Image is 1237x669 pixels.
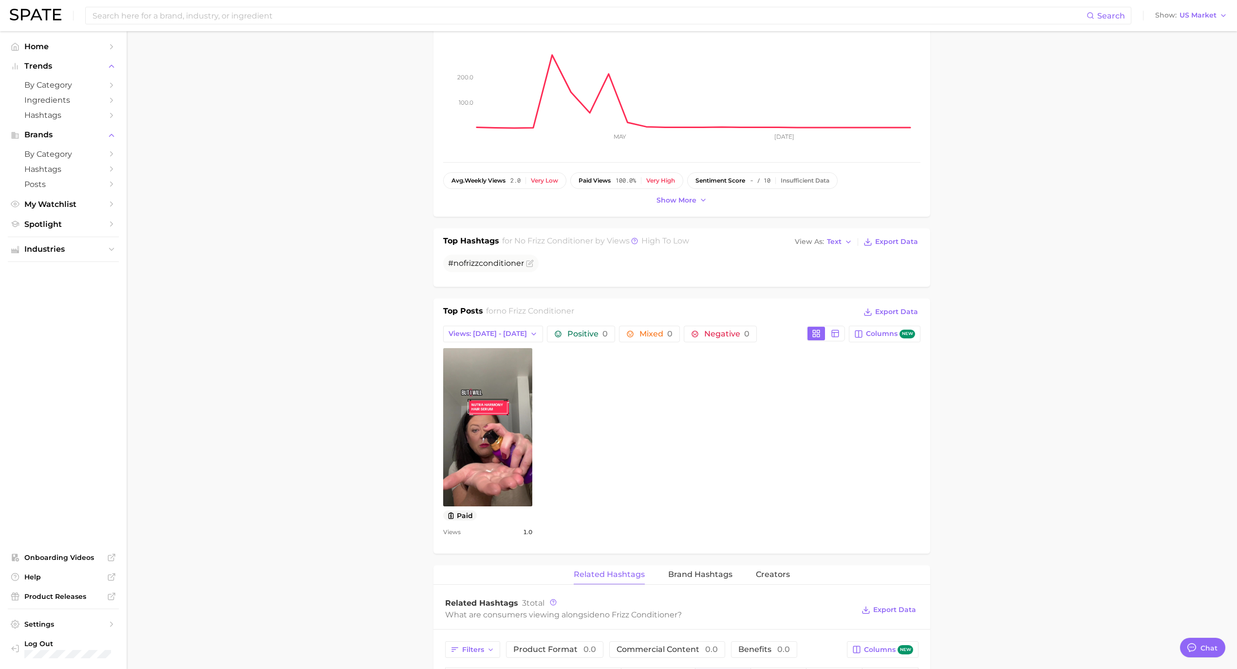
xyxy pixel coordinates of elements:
[451,177,465,184] abbr: average
[667,329,673,338] span: 0
[774,133,794,140] tspan: [DATE]
[24,245,102,254] span: Industries
[24,130,102,139] span: Brands
[24,573,102,581] span: Help
[738,646,790,653] span: benefits
[695,177,745,184] span: sentiment score
[531,177,558,184] div: Very low
[8,197,119,212] a: My Watchlist
[704,330,750,338] span: Negative
[1180,13,1217,18] span: US Market
[898,645,913,654] span: new
[443,526,461,538] span: Views
[900,330,915,339] span: new
[8,217,119,232] a: Spotlight
[526,260,534,267] button: Flag as miscategorized or irrelevant
[861,235,920,249] button: Export Data
[24,180,102,189] span: Posts
[654,194,710,207] button: Show more
[705,645,718,654] span: 0.0
[570,172,683,189] button: paid views100.0%Very high
[24,200,102,209] span: My Watchlist
[614,133,626,140] tspan: May
[496,306,574,316] span: no frizz conditioner
[445,598,518,608] span: Related Hashtags
[8,147,119,162] a: by Category
[847,641,918,658] button: Columnsnew
[873,606,916,614] span: Export Data
[8,77,119,93] a: by Category
[781,177,829,184] div: Insufficient Data
[1097,11,1125,20] span: Search
[522,598,544,608] span: total
[443,172,566,189] button: avg.weekly views2.0Very low
[24,165,102,174] span: Hashtags
[445,641,500,658] button: Filters
[10,9,61,20] img: SPATE
[24,592,102,601] span: Product Releases
[479,259,524,268] span: conditioner
[24,620,102,629] span: Settings
[656,196,696,204] span: Show more
[8,59,119,74] button: Trends
[443,235,499,249] h1: Top Hashtags
[600,610,677,619] span: no frizz conditioner
[744,329,750,338] span: 0
[24,95,102,105] span: Ingredients
[443,510,477,520] button: paid
[8,550,119,565] a: Onboarding Videos
[639,330,673,338] span: Mixed
[8,162,119,177] a: Hashtags
[687,172,838,189] button: sentiment score- / 10Insufficient Data
[24,639,131,648] span: Log Out
[617,646,718,653] span: commercial content
[24,42,102,51] span: Home
[579,177,611,184] span: paid views
[448,259,524,268] span: #
[866,330,915,339] span: Columns
[8,242,119,257] button: Industries
[8,636,119,661] a: Log out. Currently logged in with e-mail sophie.aksoy@vantagegrp.com.
[464,259,479,268] span: frizz
[445,608,854,621] div: What are consumers viewing alongside ?
[875,238,918,246] span: Export Data
[462,646,484,654] span: Filters
[449,330,527,338] span: Views: [DATE] - [DATE]
[8,39,119,54] a: Home
[756,570,790,579] span: Creators
[514,236,593,245] span: no frizz conditioner
[443,305,483,320] h1: Top Posts
[750,177,770,184] span: - / 10
[574,570,645,579] span: Related Hashtags
[668,570,732,579] span: Brand Hashtags
[875,308,918,316] span: Export Data
[451,177,506,184] span: weekly views
[8,570,119,584] a: Help
[453,259,464,268] span: no
[792,236,855,248] button: View AsText
[8,177,119,192] a: Posts
[457,74,473,81] tspan: 200.0
[486,305,574,320] h2: for
[583,645,596,654] span: 0.0
[8,93,119,108] a: Ingredients
[795,239,824,244] span: View As
[24,220,102,229] span: Spotlight
[522,598,526,608] span: 3
[8,128,119,142] button: Brands
[567,330,608,338] span: Positive
[864,645,913,654] span: Columns
[859,603,918,617] button: Export Data
[777,645,790,654] span: 0.0
[861,305,920,319] button: Export Data
[513,646,596,653] span: product format
[8,589,119,604] a: Product Releases
[24,62,102,71] span: Trends
[24,111,102,120] span: Hashtags
[602,329,608,338] span: 0
[24,553,102,562] span: Onboarding Videos
[523,526,532,538] span: 1.0
[24,149,102,159] span: by Category
[24,80,102,90] span: by Category
[502,235,689,249] h2: for by Views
